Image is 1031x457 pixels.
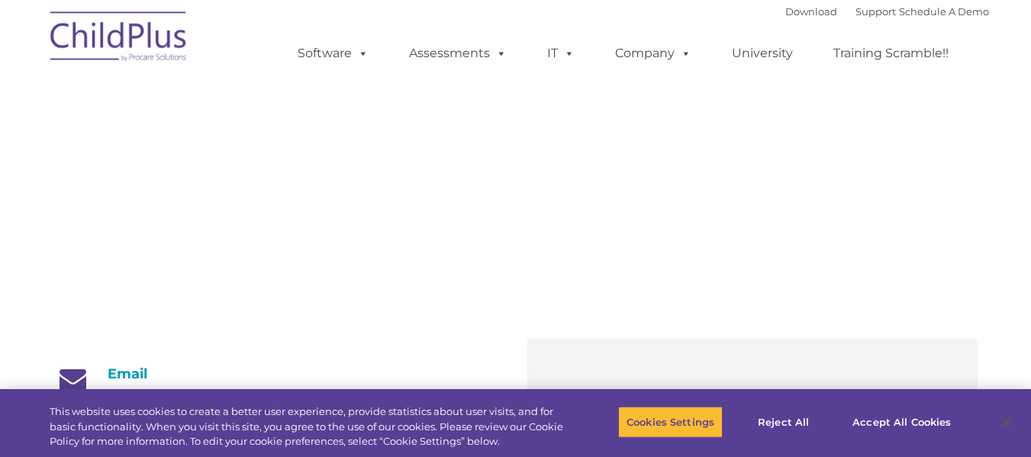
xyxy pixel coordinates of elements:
button: Close [990,405,1023,439]
a: Software [282,38,384,69]
a: IT [532,38,590,69]
button: Accept All Cookies [844,406,959,438]
a: Schedule A Demo [899,5,989,18]
a: Download [785,5,837,18]
font: | [785,5,989,18]
a: Assessments [394,38,522,69]
a: Company [600,38,707,69]
a: Support [855,5,896,18]
button: Reject All [736,406,831,438]
img: ChildPlus by Procare Solutions [43,1,195,77]
a: Training Scramble!! [818,38,964,69]
button: Cookies Settings [618,406,723,438]
a: University [717,38,808,69]
div: This website uses cookies to create a better user experience, provide statistics about user visit... [50,404,567,449]
h4: Email [54,365,504,382]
